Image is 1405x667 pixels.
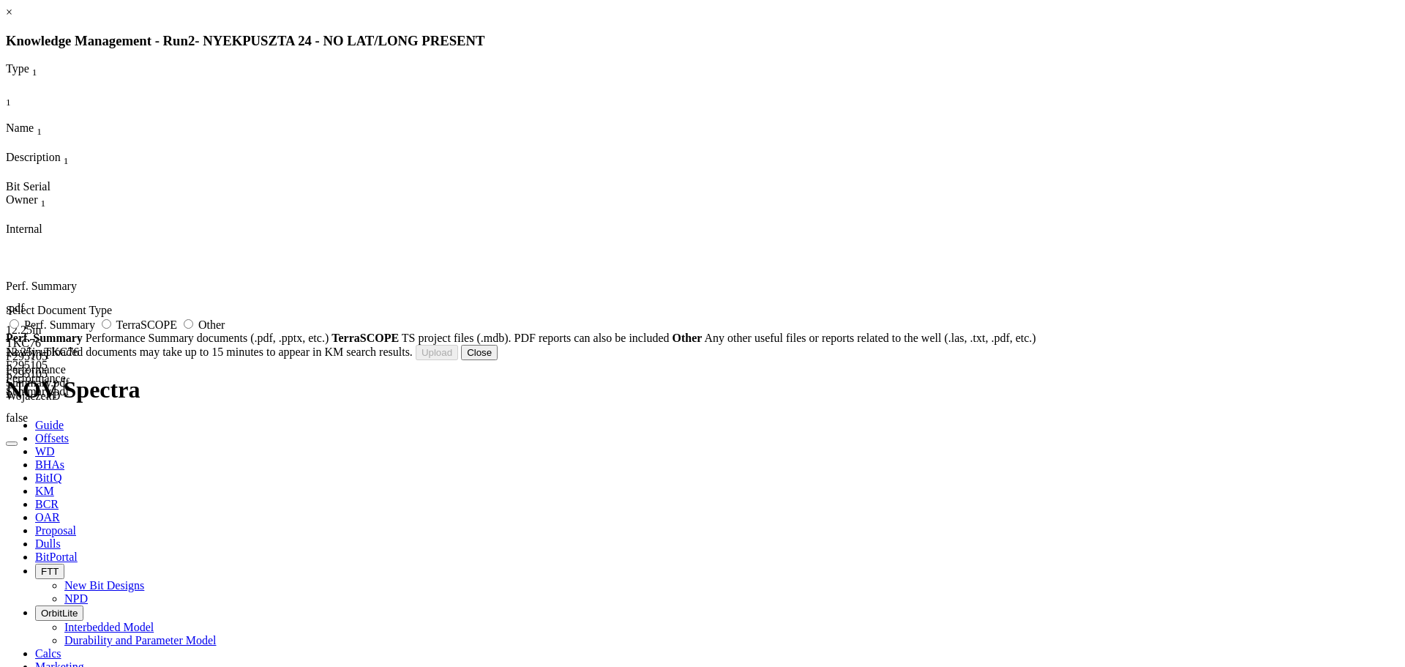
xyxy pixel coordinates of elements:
[64,621,154,633] a: Interbedded Model
[35,647,61,660] span: Calcs
[6,193,38,206] span: Owner
[6,92,42,122] div: Sort None
[402,332,670,344] span: TS project files (.mdb). PDF reports can also be included
[37,126,42,137] sub: 1
[6,223,42,235] span: Internal Only
[6,122,74,151] div: Sort None
[35,432,69,444] span: Offsets
[6,280,77,292] span: Perf. Summary
[6,193,86,209] div: Owner Sort None
[6,304,112,316] span: Select Document Type
[6,193,86,223] div: Sort None
[35,458,64,471] span: BHAs
[6,368,79,381] div: F295105
[6,92,42,108] div: Sort None
[6,92,11,105] span: Sort None
[41,198,46,209] sub: 1
[116,318,177,331] span: TerraSCOPE
[35,551,78,563] span: BitPortal
[35,445,55,458] span: WD
[35,511,60,523] span: OAR
[41,193,46,206] span: Sort None
[32,67,37,78] sub: 1
[6,332,83,344] strong: Perf. Summary
[331,332,399,344] strong: TerraSCOPE
[6,180,50,193] span: Bit Serial
[461,345,498,360] button: Close
[705,332,1036,344] span: Any other useful files or reports related to the well (.las, .txt, .pdf, etc.)
[6,151,94,180] div: Sort None
[6,108,42,122] div: Column Menu
[6,62,79,78] div: Type Sort None
[6,122,34,134] span: Name
[6,302,42,315] div: .pdf
[416,345,458,360] button: Upload
[6,138,74,151] div: Column Menu
[35,419,64,431] span: Guide
[6,6,12,18] a: ×
[6,346,413,358] span: Newly uploaded documents may take up to 15 minutes to appear in KM search results.
[10,319,19,329] input: Perf. Summary
[64,155,69,166] sub: 1
[64,592,88,605] a: NPD
[6,209,86,223] div: Column Menu
[35,472,61,484] span: BitIQ
[6,346,94,398] div: 12.25in TKC76 F295105 Performance Summary.pdf
[198,318,225,331] span: Other
[184,319,193,329] input: Other
[86,332,329,344] span: Performance Summary documents (.pdf, .pptx, etc.)
[64,151,69,163] span: Sort None
[24,318,95,331] span: Perf. Summary
[6,62,29,75] span: Type
[37,122,42,134] span: Sort None
[35,498,59,510] span: BCR
[41,608,78,619] span: OrbitLite
[32,62,37,75] span: Sort None
[6,97,11,108] sub: 1
[6,62,79,92] div: Sort None
[35,537,61,550] span: Dulls
[35,524,76,537] span: Proposal
[163,33,200,48] span: Run -
[35,485,54,497] span: KM
[6,376,1399,403] h1: NOV Spectra
[6,122,74,138] div: Name Sort None
[6,33,160,48] span: Knowledge Management -
[6,411,58,425] div: false
[64,634,217,646] a: Durability and Parameter Model
[672,332,702,344] strong: Other
[41,566,59,577] span: FTT
[188,33,195,48] span: 2
[6,151,61,163] span: Description
[6,167,94,180] div: Column Menu
[102,319,111,329] input: TerraSCOPE
[64,579,144,592] a: New Bit Designs
[6,79,79,92] div: Column Menu
[6,151,94,167] div: Description Sort None
[203,33,484,48] span: NYEKPUSZTA 24 - NO LAT/LONG PRESENT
